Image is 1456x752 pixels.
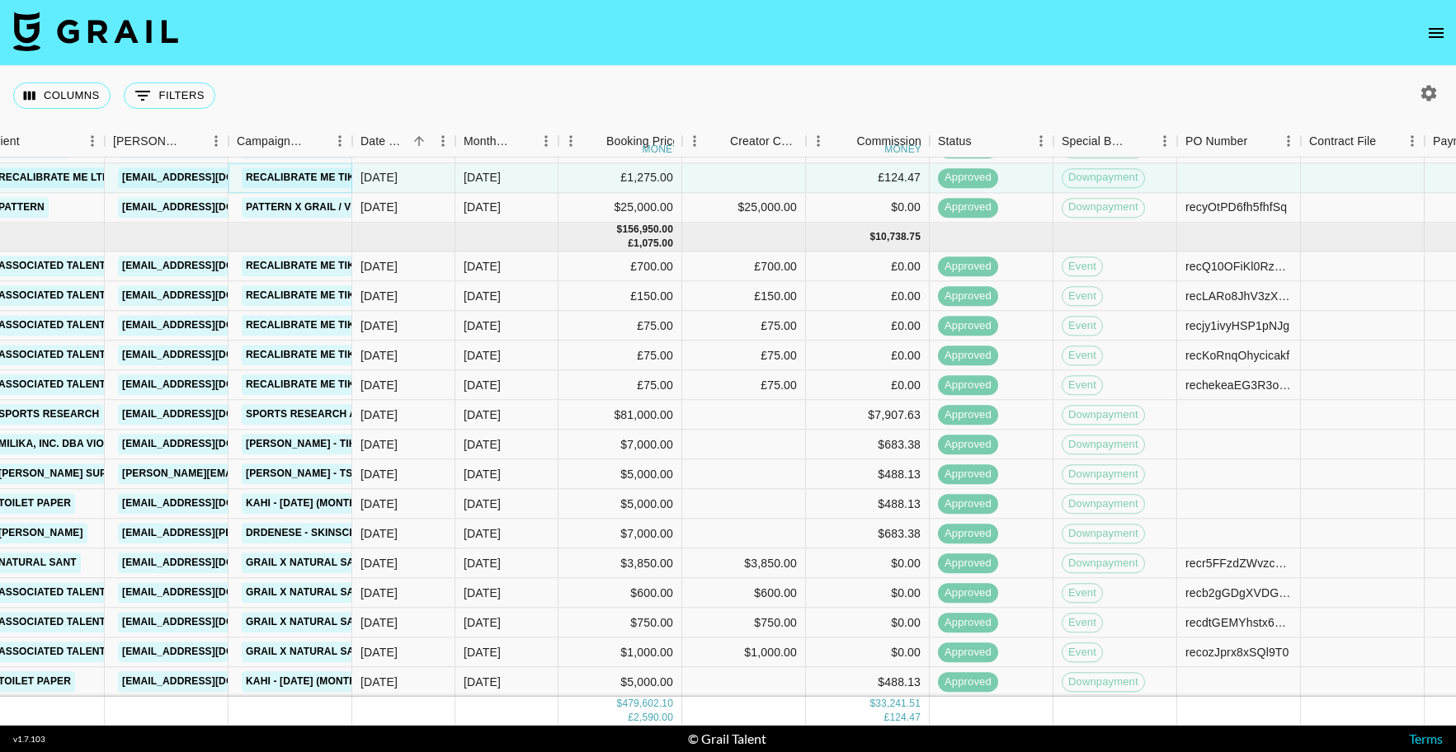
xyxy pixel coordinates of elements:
div: £ [884,711,890,725]
div: Aug '25 [464,258,501,275]
span: approved [938,615,998,631]
div: $ [617,697,623,711]
div: $5,000.00 [558,668,682,698]
span: approved [938,407,998,423]
div: Contract File [1301,125,1425,157]
button: Menu [1400,129,1425,153]
a: [EMAIL_ADDRESS][DOMAIN_NAME] [118,286,303,307]
div: Jul '25 [464,170,501,186]
div: $5,000.00 [558,490,682,519]
div: 8/14/2025 [360,644,398,660]
div: Month Due [455,125,558,157]
div: $3,850.00 [744,555,797,571]
a: [EMAIL_ADDRESS][DOMAIN_NAME] [118,494,303,515]
div: v 1.7.103 [13,734,45,745]
button: open drawer [1420,16,1453,49]
div: £700.00 [558,252,682,282]
div: Booking Price [606,125,679,157]
div: recjy1ivyHSP1pNJg [1185,317,1289,334]
div: £124.47 [806,163,930,193]
a: [EMAIL_ADDRESS][DOMAIN_NAME] [118,405,303,425]
div: $7,907.63 [806,401,930,430]
a: Recalibrate Me TikTok Shop Campaign July [242,375,496,396]
a: [EMAIL_ADDRESS][DOMAIN_NAME] [118,553,303,574]
div: 8/14/2025 [360,614,398,631]
div: £0.00 [806,282,930,312]
span: Event [1063,585,1102,601]
div: £0.00 [806,312,930,341]
div: Aug '25 [464,377,501,393]
div: 8/6/2025 [360,258,398,275]
a: Grail x Natural Sant Batana Vital Mask [242,583,479,604]
div: $1,000.00 [744,644,797,660]
div: $0.00 [806,193,930,223]
span: approved [938,526,998,542]
button: Menu [431,129,455,153]
a: Terms [1409,731,1443,746]
span: Downpayment [1063,437,1144,453]
div: Aug '25 [464,555,501,571]
button: Sort [1376,129,1399,153]
a: [EMAIL_ADDRESS][DOMAIN_NAME] [118,167,303,188]
div: Special Booking Type [1062,125,1129,157]
a: [EMAIL_ADDRESS][DOMAIN_NAME] [118,345,303,366]
div: Campaign (Type) [229,125,352,157]
a: [EMAIL_ADDRESS][DOMAIN_NAME] [118,435,303,455]
div: $25,000.00 [558,193,682,223]
span: approved [938,200,998,216]
div: Status [930,125,1053,157]
div: $600.00 [558,579,682,609]
div: recyOtPD6fh5fhfSq [1185,200,1287,216]
button: Sort [20,129,43,153]
div: recr5FFzdZWvzccWA [1185,555,1292,571]
div: 8/25/2025 [360,674,398,690]
span: Downpayment [1063,674,1144,690]
div: 8/7/2025 [360,466,398,482]
button: Sort [511,129,534,153]
div: $7,000.00 [558,430,682,460]
a: [EMAIL_ADDRESS][DOMAIN_NAME] [118,613,303,633]
div: money [884,144,921,154]
div: Contract File [1309,125,1376,157]
a: Recalibrate Me TikTok Shop Campaign July [242,256,496,277]
a: Grail x Natural Sant Batana Vital Mask [242,642,479,663]
a: [EMAIL_ADDRESS][DOMAIN_NAME] [118,583,303,604]
a: [EMAIL_ADDRESS][PERSON_NAME][DOMAIN_NAME] [118,524,387,544]
span: approved [938,467,998,482]
a: Recalibrate Me TikTok Shop Campaign July [242,167,496,188]
div: $ [617,223,623,237]
span: Downpayment [1063,407,1144,423]
div: Aug '25 [464,674,501,690]
div: Aug '25 [464,525,501,542]
div: Aug '25 [464,436,501,453]
div: Special Booking Type [1053,125,1177,157]
div: 8/13/2025 [360,555,398,571]
div: £0.00 [806,252,930,282]
div: £700.00 [754,258,797,275]
div: Month Due [464,125,511,157]
span: Event [1063,378,1102,393]
div: [PERSON_NAME] [113,125,181,157]
span: approved [938,378,998,393]
div: $488.13 [806,668,930,698]
div: Commission [856,125,921,157]
button: Menu [1276,129,1301,153]
div: 124.47 [889,711,921,725]
div: $3,850.00 [558,549,682,579]
a: [PERSON_NAME][EMAIL_ADDRESS][PERSON_NAME][DOMAIN_NAME] [118,464,472,485]
div: £0.00 [806,371,930,401]
a: [PERSON_NAME] - TSP - [DATE] [242,464,406,485]
div: $750.00 [754,614,797,631]
button: Sort [304,129,327,153]
div: Aug '25 [464,407,501,423]
a: Kahi - [DATE] (Month 1) [242,494,373,515]
div: 1,075.00 [634,237,673,251]
div: 156,950.00 [622,223,673,237]
div: £75.00 [558,341,682,371]
div: 2,590.00 [634,711,673,725]
span: Event [1063,289,1102,304]
button: Menu [806,129,831,153]
div: recdtGEMYhstx6NfE [1185,614,1292,631]
span: approved [938,289,998,304]
a: Sports Research and Sweet Sweat TikTok Shop management and affiliates - July [242,405,719,425]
